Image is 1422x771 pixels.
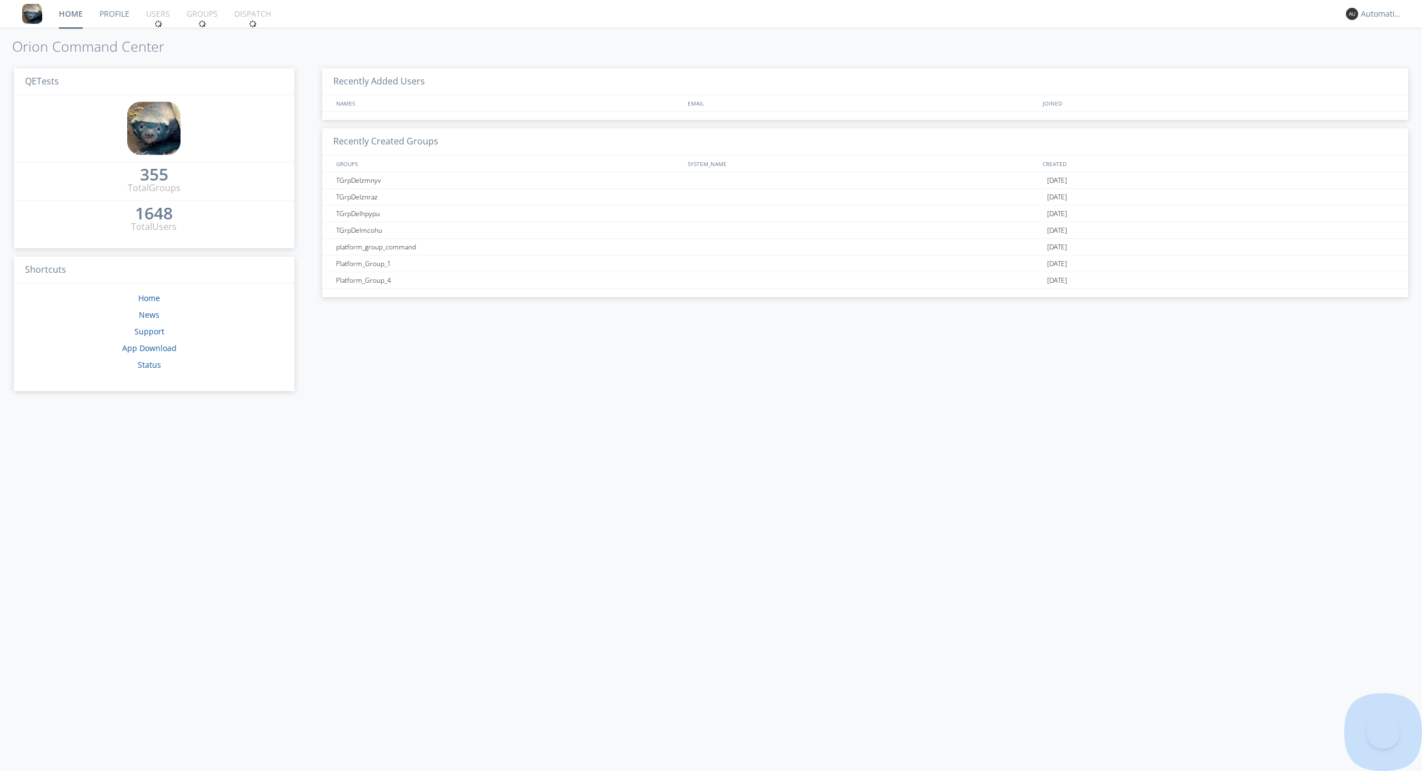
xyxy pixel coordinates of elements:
[333,172,686,188] div: TGrpDelzmnyv
[1047,239,1067,256] span: [DATE]
[1346,8,1358,20] img: 373638.png
[322,272,1408,289] a: Platform_Group_4[DATE]
[1040,95,1397,111] div: JOINED
[685,95,1040,111] div: EMAIL
[333,156,682,172] div: GROUPS
[140,169,168,182] a: 355
[333,206,686,222] div: TGrpDelhpypu
[1047,222,1067,239] span: [DATE]
[1366,715,1400,749] iframe: Toggle Customer Support
[134,326,164,337] a: Support
[322,256,1408,272] a: Platform_Group_1[DATE]
[127,102,181,155] img: 8ff700cf5bab4eb8a436322861af2272
[25,75,59,87] span: QETests
[1361,8,1403,19] div: Automation+0004
[249,20,257,28] img: spin.svg
[135,208,173,219] div: 1648
[333,222,686,238] div: TGrpDelmcohu
[22,4,42,24] img: 8ff700cf5bab4eb8a436322861af2272
[154,20,162,28] img: spin.svg
[322,206,1408,222] a: TGrpDelhpypu[DATE]
[138,359,161,370] a: Status
[1047,189,1067,206] span: [DATE]
[138,293,160,303] a: Home
[128,182,181,194] div: Total Groups
[135,208,173,221] a: 1648
[322,239,1408,256] a: platform_group_command[DATE]
[1047,256,1067,272] span: [DATE]
[333,95,682,111] div: NAMES
[1040,156,1397,172] div: CREATED
[322,189,1408,206] a: TGrpDelznraz[DATE]
[1047,272,1067,289] span: [DATE]
[122,343,177,353] a: App Download
[333,256,686,272] div: Platform_Group_1
[1047,172,1067,189] span: [DATE]
[685,156,1040,172] div: SYSTEM_NAME
[139,309,159,320] a: News
[14,257,294,284] h3: Shortcuts
[1047,206,1067,222] span: [DATE]
[333,239,686,255] div: platform_group_command
[333,189,686,205] div: TGrpDelznraz
[140,169,168,180] div: 355
[322,68,1408,96] h3: Recently Added Users
[131,221,177,233] div: Total Users
[322,222,1408,239] a: TGrpDelmcohu[DATE]
[333,272,686,288] div: Platform_Group_4
[322,128,1408,156] h3: Recently Created Groups
[198,20,206,28] img: spin.svg
[322,172,1408,189] a: TGrpDelzmnyv[DATE]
